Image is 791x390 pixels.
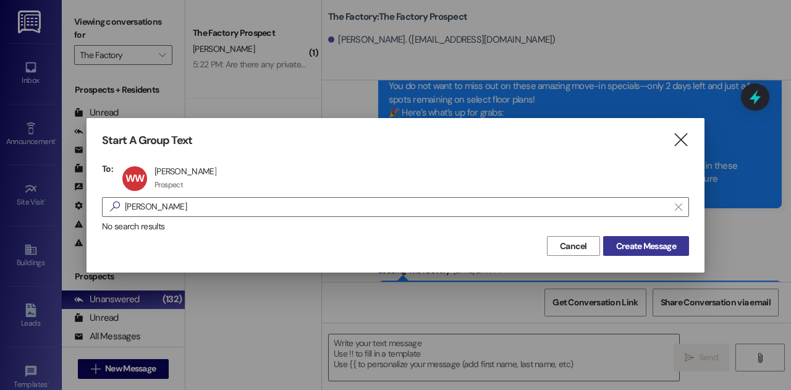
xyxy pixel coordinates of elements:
button: Clear text [669,198,688,216]
h3: To: [102,163,113,174]
button: Cancel [547,236,600,256]
button: Create Message [603,236,689,256]
input: Search for any contact or apartment [125,198,669,216]
div: No search results [102,220,689,233]
span: WW [125,172,144,185]
i:  [672,134,689,146]
span: Cancel [560,240,587,253]
i:  [105,200,125,213]
div: [PERSON_NAME] [154,166,216,177]
h3: Start A Group Text [102,134,192,148]
i:  [675,202,682,212]
div: Prospect [154,180,183,190]
span: Create Message [616,240,676,253]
